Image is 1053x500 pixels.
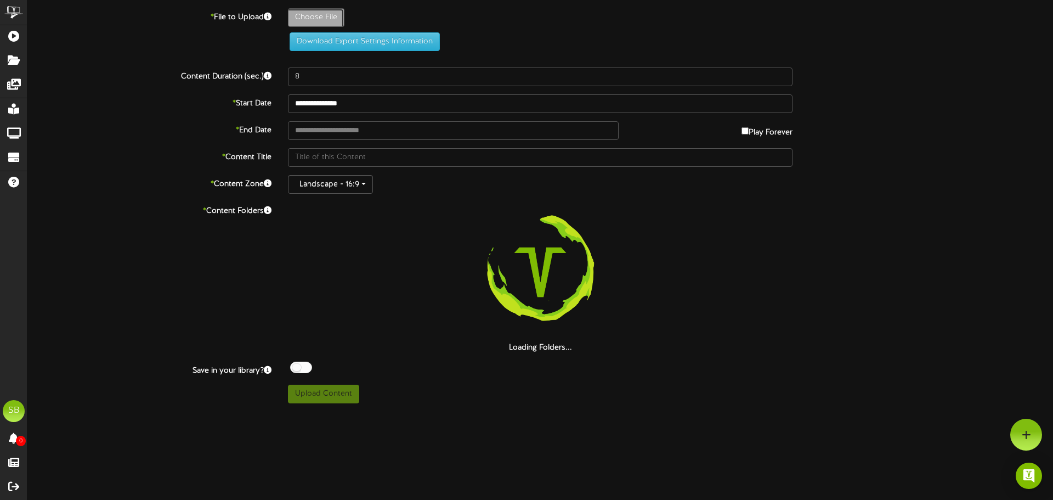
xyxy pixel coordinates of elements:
[19,94,280,109] label: Start Date
[288,148,792,167] input: Title of this Content
[19,148,280,163] label: Content Title
[19,202,280,217] label: Content Folders
[509,344,572,352] strong: Loading Folders...
[3,400,25,422] div: SB
[470,202,610,342] img: loading-spinner-3.png
[288,385,359,403] button: Upload Content
[19,121,280,136] label: End Date
[290,32,440,51] button: Download Export Settings Information
[1016,463,1042,489] div: Open Intercom Messenger
[19,175,280,190] label: Content Zone
[16,436,26,446] span: 0
[288,175,373,194] button: Landscape - 16:9
[19,8,280,23] label: File to Upload
[741,121,792,138] label: Play Forever
[19,362,280,377] label: Save in your library?
[741,127,749,134] input: Play Forever
[284,37,440,46] a: Download Export Settings Information
[19,68,280,82] label: Content Duration (sec.)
